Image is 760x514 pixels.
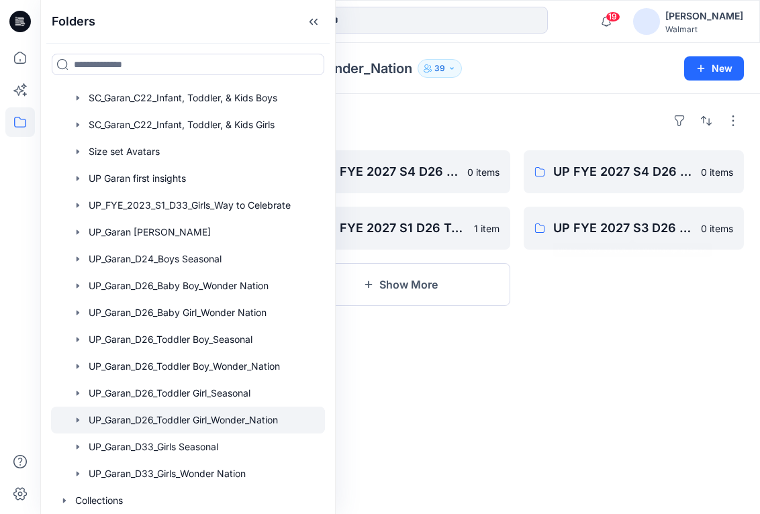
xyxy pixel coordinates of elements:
button: Show More [290,263,510,306]
span: 19 [606,11,620,22]
p: UP FYE 2027 S3 D26 TG WN Hanging Garan [553,219,693,238]
p: UP FYE 2027 S4 D26 TG WN Table Garan [320,162,459,181]
p: 0 items [701,221,733,236]
a: UP FYE 2027 S1 D26 TG WN Hanging Garan1 item [290,207,510,250]
a: UP FYE 2027 S4 D26 TG WN Table Garan0 items [290,150,510,193]
a: UP FYE 2027 S4 D26 TG WN Hanging Garan0 items [524,150,744,193]
a: UP FYE 2027 S3 D26 TG WN Hanging Garan0 items [524,207,744,250]
p: UP FYE 2027 S1 D26 TG WN Hanging Garan [320,219,466,238]
img: avatar [633,8,660,35]
p: 39 [434,61,445,76]
p: 0 items [467,165,500,179]
p: UP FYE 2027 S4 D26 TG WN Hanging Garan [553,162,693,181]
div: Walmart [665,24,743,34]
button: 39 [418,59,462,78]
div: [PERSON_NAME] [665,8,743,24]
p: 0 items [701,165,733,179]
button: New [684,56,744,81]
p: 1 item [474,221,500,236]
